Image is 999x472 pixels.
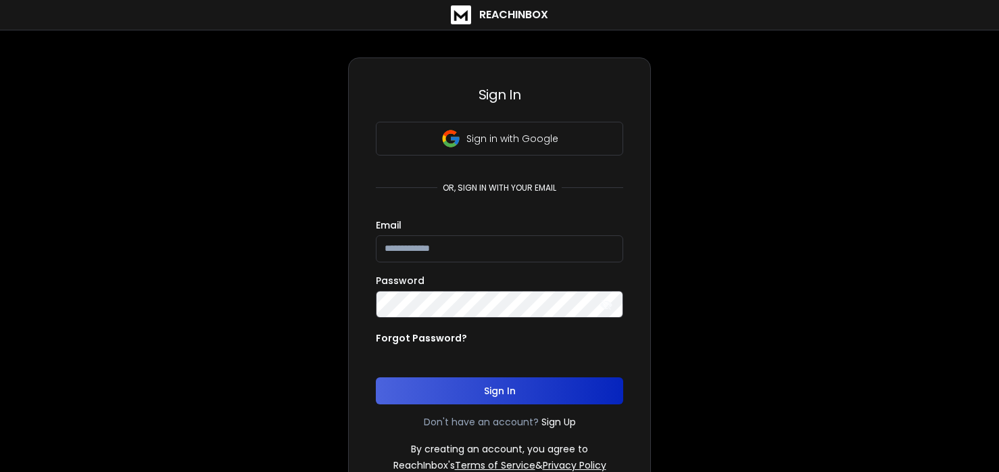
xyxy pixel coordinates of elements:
button: Sign In [376,377,623,404]
a: Terms of Service [455,458,535,472]
img: logo [451,5,471,24]
p: or, sign in with your email [437,183,562,193]
h1: ReachInbox [479,7,548,23]
a: Privacy Policy [543,458,606,472]
label: Password [376,276,424,285]
p: ReachInbox's & [393,458,606,472]
p: By creating an account, you agree to [411,442,588,456]
a: ReachInbox [451,5,548,24]
p: Sign in with Google [466,132,558,145]
label: Email [376,220,401,230]
p: Don't have an account? [424,415,539,429]
button: Sign in with Google [376,122,623,156]
p: Forgot Password? [376,331,467,345]
h3: Sign In [376,85,623,104]
a: Sign Up [541,415,576,429]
